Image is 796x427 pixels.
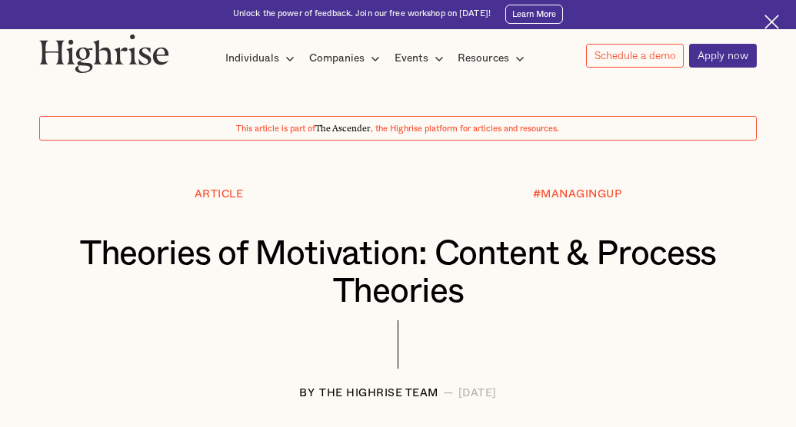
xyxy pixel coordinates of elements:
div: [DATE] [458,388,497,400]
div: Resources [458,49,509,68]
div: Unlock the power of feedback. Join our free workshop on [DATE]! [233,8,491,20]
div: #MANAGINGUP [533,189,622,201]
a: Learn More [505,5,563,24]
a: Apply now [689,44,757,68]
div: Companies [309,49,365,68]
div: BY [299,388,315,400]
div: — [443,388,454,400]
div: Events [395,49,428,68]
span: This article is part of [236,124,315,133]
span: The Ascender [315,121,371,131]
div: Events [395,49,448,68]
a: Schedule a demo [586,44,684,68]
div: Companies [309,49,385,68]
img: Cross icon [764,15,779,29]
div: Individuals [225,49,279,68]
div: The Highrise Team [319,388,438,400]
div: Individuals [225,49,299,68]
span: , the Highrise platform for articles and resources. [371,124,559,133]
img: Highrise logo [39,34,168,73]
div: Article [195,189,244,201]
div: Resources [458,49,529,68]
h1: Theories of Motivation: Content & Process Theories [70,235,726,311]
